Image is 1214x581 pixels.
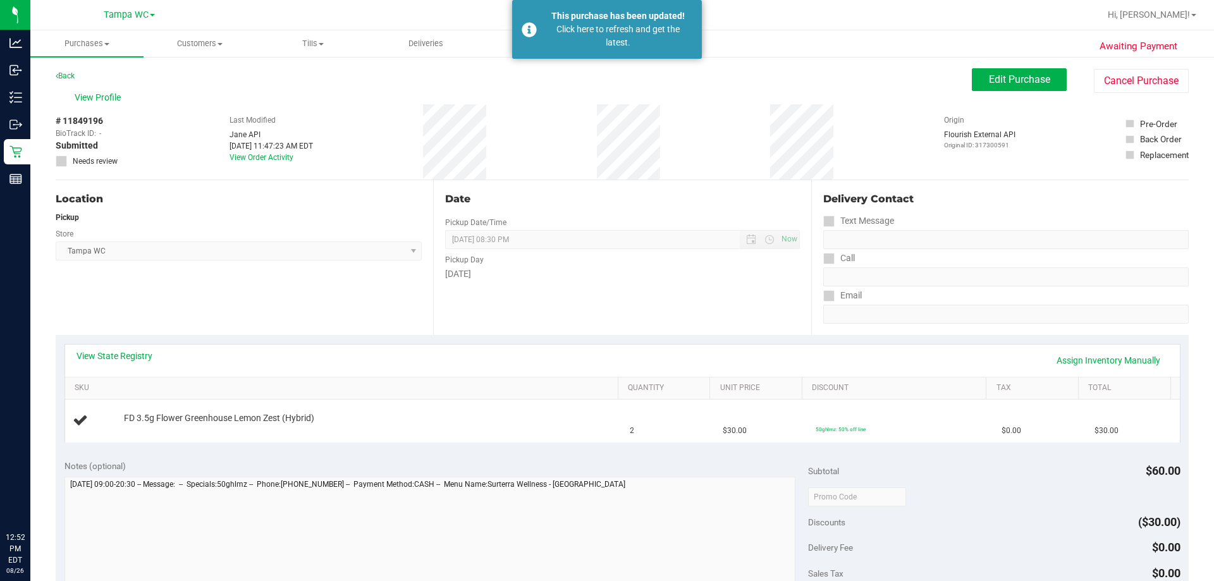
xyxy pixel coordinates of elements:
[144,30,257,57] a: Customers
[944,114,964,126] label: Origin
[989,73,1050,85] span: Edit Purchase
[6,566,25,575] p: 08/26
[1100,39,1177,54] span: Awaiting Payment
[720,383,797,393] a: Unit Price
[808,568,843,578] span: Sales Tax
[99,128,101,139] span: -
[230,153,293,162] a: View Order Activity
[823,192,1189,207] div: Delivery Contact
[1002,425,1021,437] span: $0.00
[56,228,73,240] label: Store
[944,129,1015,150] div: Flourish External API
[256,30,369,57] a: Tills
[13,480,51,518] iframe: Resource center
[823,212,894,230] label: Text Message
[1152,541,1180,554] span: $0.00
[823,249,855,267] label: Call
[104,9,149,20] span: Tampa WC
[1140,118,1177,130] div: Pre-Order
[723,425,747,437] span: $30.00
[56,114,103,128] span: # 11849196
[64,461,126,471] span: Notes (optional)
[808,542,853,553] span: Delivery Fee
[75,383,613,393] a: SKU
[544,23,692,49] div: Click here to refresh and get the latest.
[1146,464,1180,477] span: $60.00
[257,38,369,49] span: Tills
[56,213,79,222] strong: Pickup
[56,71,75,80] a: Back
[9,91,22,104] inline-svg: Inventory
[1108,9,1190,20] span: Hi, [PERSON_NAME]!
[73,156,118,167] span: Needs review
[823,267,1189,286] input: Format: (999) 999-9999
[445,192,799,207] div: Date
[808,487,906,506] input: Promo Code
[823,286,862,305] label: Email
[9,145,22,158] inline-svg: Retail
[972,68,1067,91] button: Edit Purchase
[944,140,1015,150] p: Original ID: 317300591
[124,412,314,424] span: FD 3.5g Flower Greenhouse Lemon Zest (Hybrid)
[808,511,845,534] span: Discounts
[230,129,313,140] div: Jane API
[77,350,152,362] a: View State Registry
[6,532,25,566] p: 12:52 PM EDT
[1048,350,1168,371] a: Assign Inventory Manually
[445,254,484,266] label: Pickup Day
[56,139,98,152] span: Submitted
[9,64,22,76] inline-svg: Inbound
[56,192,422,207] div: Location
[230,140,313,152] div: [DATE] 11:47:23 AM EDT
[996,383,1074,393] a: Tax
[30,38,144,49] span: Purchases
[391,38,460,49] span: Deliveries
[823,230,1189,249] input: Format: (999) 999-9999
[30,30,144,57] a: Purchases
[1088,383,1165,393] a: Total
[369,30,482,57] a: Deliveries
[808,466,839,476] span: Subtotal
[1140,133,1182,145] div: Back Order
[75,91,125,104] span: View Profile
[1140,149,1189,161] div: Replacement
[628,383,705,393] a: Quantity
[1152,566,1180,580] span: $0.00
[1094,69,1189,93] button: Cancel Purchase
[445,267,799,281] div: [DATE]
[230,114,276,126] label: Last Modified
[544,9,692,23] div: This purchase has been updated!
[56,128,96,139] span: BioTrack ID:
[445,217,506,228] label: Pickup Date/Time
[9,118,22,131] inline-svg: Outbound
[630,425,634,437] span: 2
[1094,425,1119,437] span: $30.00
[812,383,981,393] a: Discount
[9,173,22,185] inline-svg: Reports
[9,37,22,49] inline-svg: Analytics
[1138,515,1180,529] span: ($30.00)
[816,426,866,432] span: 50ghlmz: 50% off line
[144,38,256,49] span: Customers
